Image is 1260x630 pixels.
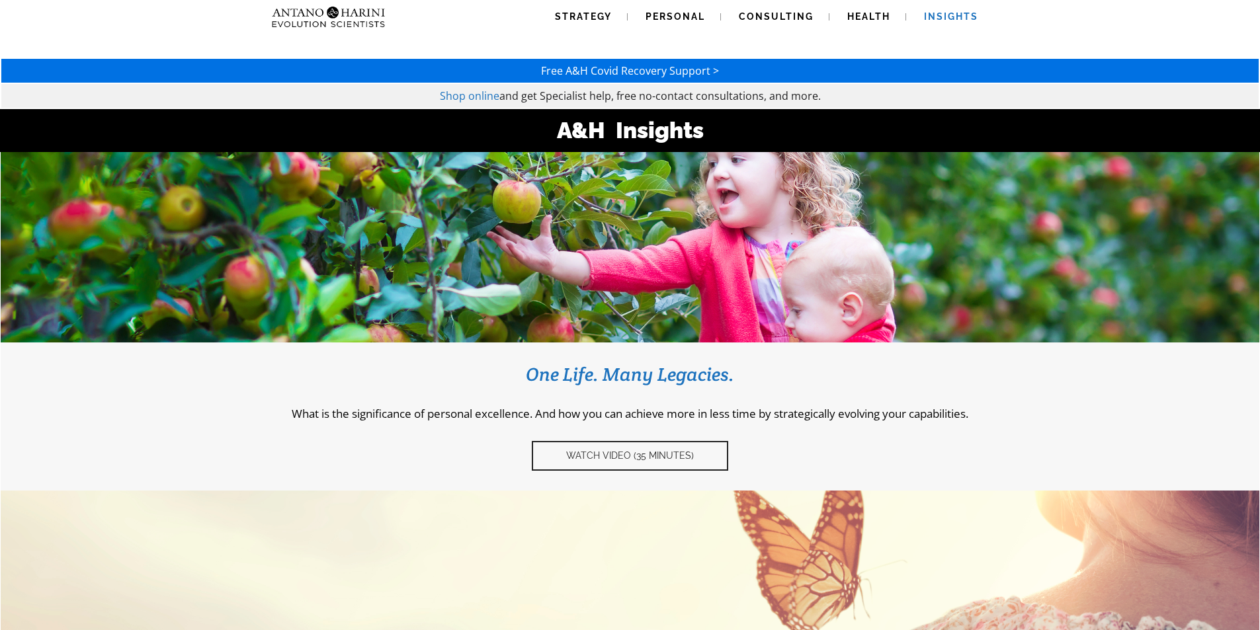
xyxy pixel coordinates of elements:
a: Free A&H Covid Recovery Support > [541,63,719,78]
a: Watch video (35 Minutes) [532,441,728,471]
span: Health [847,11,890,22]
span: Insights [924,11,978,22]
span: Strategy [555,11,612,22]
span: and get Specialist help, free no-contact consultations, and more. [499,89,821,103]
p: What is the significance of personal excellence. And how you can achieve more in less time by str... [21,406,1239,421]
h3: One Life. Many Legacies. [21,362,1239,386]
span: Consulting [739,11,814,22]
span: Watch video (35 Minutes) [566,450,694,461]
span: Personal [646,11,705,22]
strong: A&H Insights [557,117,704,143]
a: Shop online [440,89,499,103]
